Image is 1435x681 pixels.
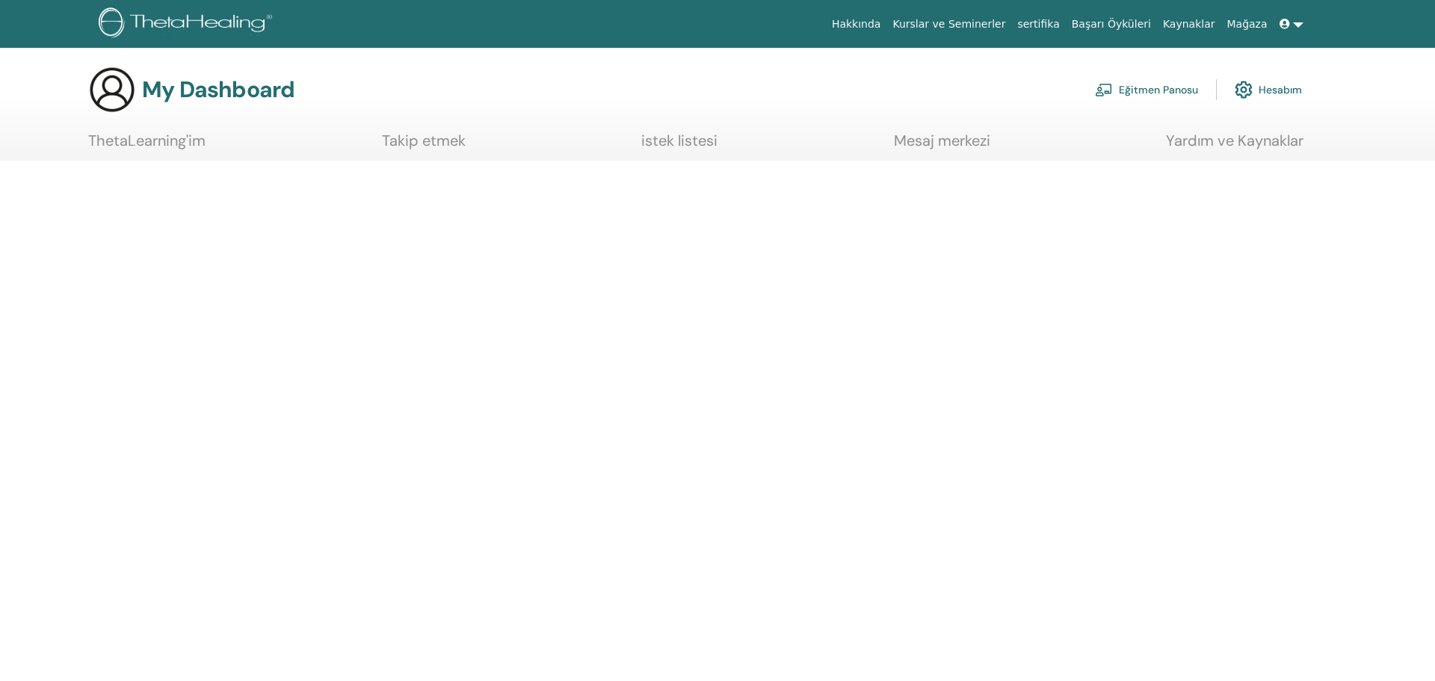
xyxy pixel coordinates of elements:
[1166,132,1303,161] a: Yardım ve Kaynaklar
[88,66,136,114] img: generic-user-icon.jpg
[382,132,466,161] a: Takip etmek
[1235,73,1302,106] a: Hesabım
[99,7,277,41] img: logo.png
[1235,77,1253,102] img: cog.svg
[894,132,990,161] a: Mesaj merkezi
[1157,10,1221,38] a: Kaynaklar
[1011,10,1065,38] a: sertifika
[641,132,717,161] a: istek listesi
[886,10,1011,38] a: Kurslar ve Seminerler
[1095,73,1198,106] a: Eğitmen Panosu
[1066,10,1157,38] a: Başarı Öyküleri
[826,10,887,38] a: Hakkında
[1095,83,1113,96] img: chalkboard-teacher.svg
[88,132,206,161] a: ThetaLearning'im
[1220,10,1273,38] a: Mağaza
[142,76,294,103] h3: My Dashboard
